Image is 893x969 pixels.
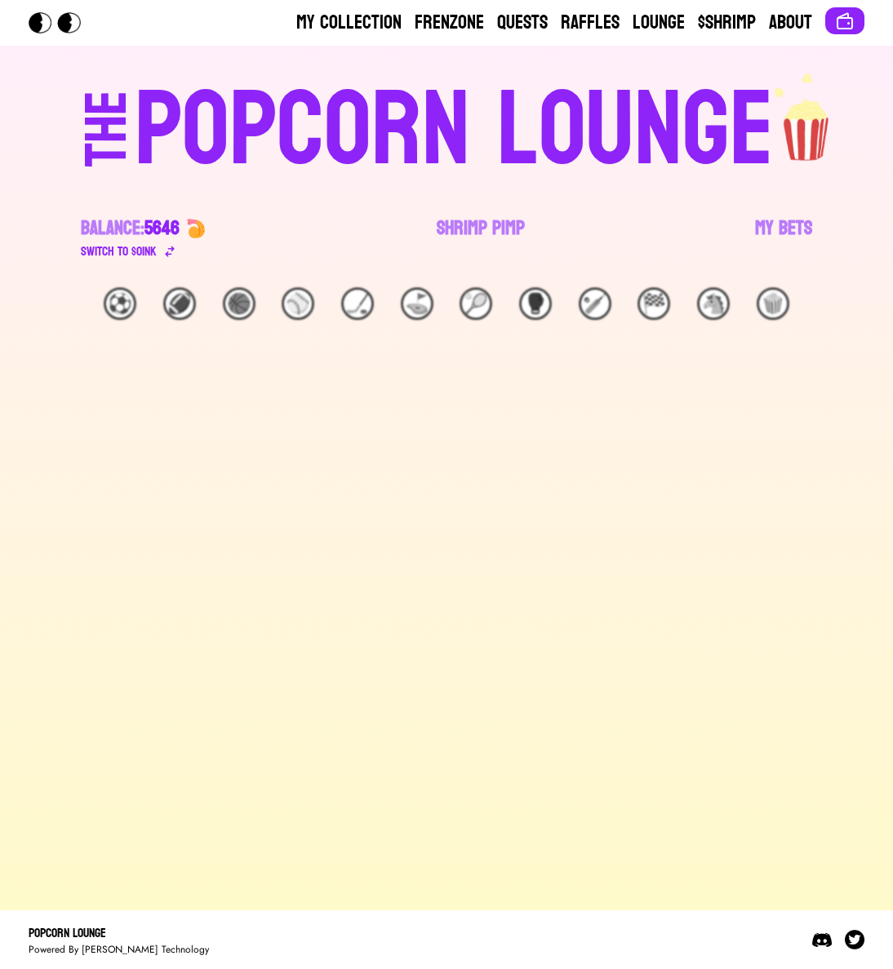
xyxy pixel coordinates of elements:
[460,287,492,320] div: 🎾
[497,10,548,36] a: Quests
[697,287,730,320] div: 🐴
[81,242,157,261] div: Switch to $ OINK
[774,72,841,163] img: popcorn
[579,287,611,320] div: 🏏
[769,10,812,36] a: About
[135,78,774,183] div: POPCORN LOUNGE
[341,287,374,320] div: 🏒
[812,930,832,949] img: Discord
[144,211,180,246] span: 5646
[104,287,136,320] div: ⚽️
[78,91,136,199] div: THE
[757,287,789,320] div: 🍿
[437,216,525,261] a: Shrimp Pimp
[29,943,209,956] div: Powered By [PERSON_NAME] Technology
[20,72,873,183] a: THEPOPCORN LOUNGEpopcorn
[519,287,552,320] div: 🥊
[845,930,864,949] img: Twitter
[755,216,812,261] a: My Bets
[81,216,180,242] div: Balance:
[698,10,756,36] a: $Shrimp
[638,287,670,320] div: 🏁
[29,12,94,33] img: Popcorn
[186,219,206,238] img: 🍤
[561,10,620,36] a: Raffles
[633,10,685,36] a: Lounge
[223,287,255,320] div: 🏀
[296,10,402,36] a: My Collection
[401,287,433,320] div: ⛳️
[29,923,209,943] div: Popcorn Lounge
[415,10,484,36] a: Frenzone
[163,287,196,320] div: 🏈
[835,11,855,31] img: Connect wallet
[282,287,314,320] div: ⚾️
